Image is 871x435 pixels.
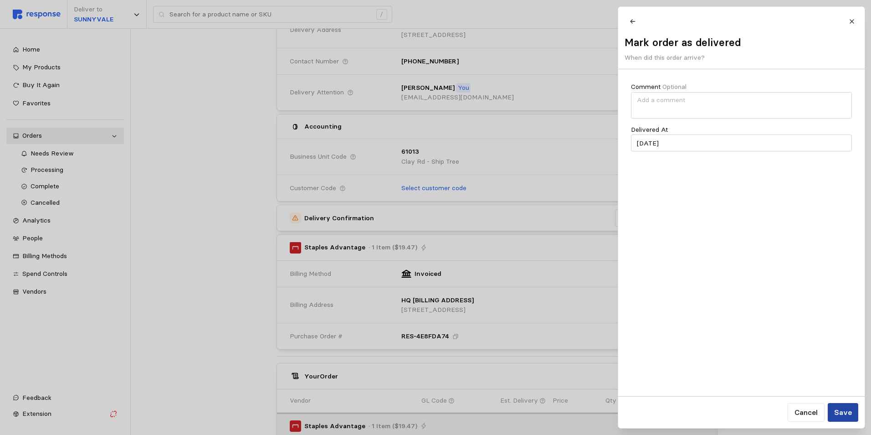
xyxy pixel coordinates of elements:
p: When did this order arrive? [625,53,741,63]
p: Cancel [794,407,817,418]
span: Optional [662,83,687,91]
button: Cancel [787,403,824,422]
p: Delivered At [631,125,668,135]
p: Comment [631,82,687,92]
button: Save [827,403,858,422]
p: Save [834,407,851,418]
h2: Mark order as delivered [625,36,741,50]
